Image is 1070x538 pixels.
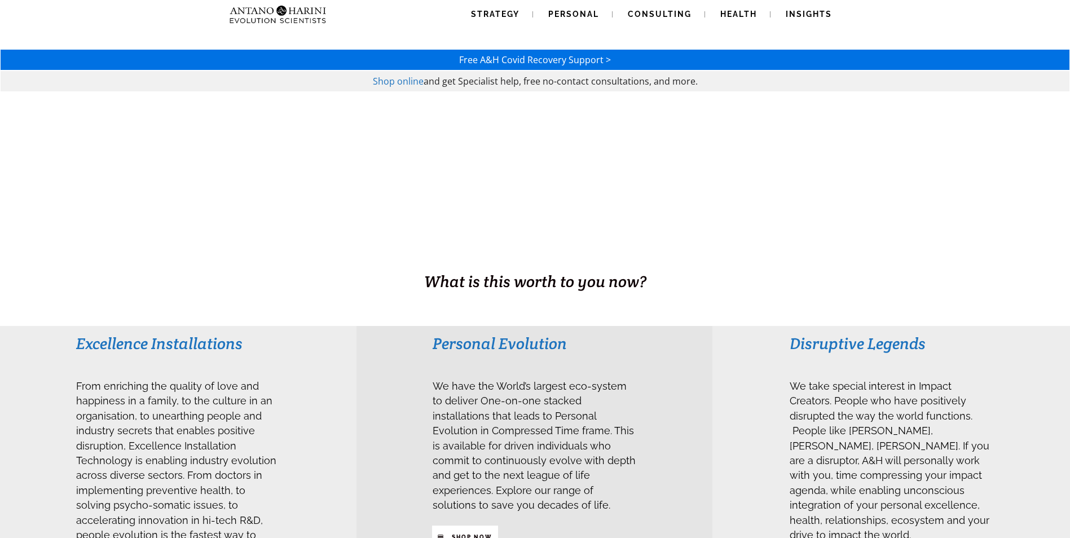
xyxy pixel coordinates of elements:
[548,10,599,19] span: Personal
[433,380,636,511] span: We have the World’s largest eco-system to deliver One-on-one stacked installations that leads to ...
[76,333,280,354] h3: Excellence Installations
[628,10,692,19] span: Consulting
[720,10,757,19] span: Health
[424,271,646,292] span: What is this worth to you now?
[786,10,832,19] span: Insights
[790,333,993,354] h3: Disruptive Legends
[471,10,519,19] span: Strategy
[373,75,424,87] a: Shop online
[424,75,698,87] span: and get Specialist help, free no-contact consultations, and more.
[433,333,636,354] h3: Personal Evolution
[1,246,1069,270] h1: BUSINESS. HEALTH. Family. Legacy
[459,54,611,66] a: Free A&H Covid Recovery Support >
